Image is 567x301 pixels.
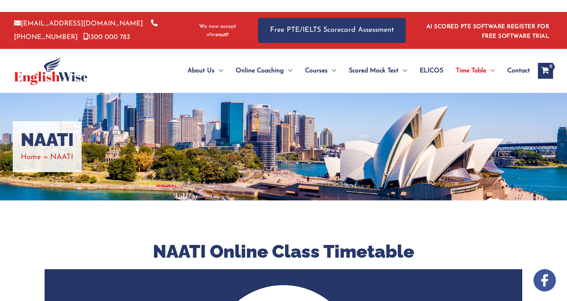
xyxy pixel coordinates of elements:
nav: Site Navigation: Main Menu [168,57,530,85]
nav: Breadcrumbs [21,151,74,164]
img: cropped-ew-logo [14,56,88,85]
span: NAATI [50,153,73,161]
span: Menu Toggle [215,57,223,85]
aside: Header Widget 1 [422,17,553,43]
a: 1300 000 783 [84,34,130,41]
span: We now accept [199,23,236,31]
span: ELICOS [420,57,443,85]
a: Time TableMenu Toggle [450,57,501,85]
a: ELICOS [413,57,450,85]
span: Online Coaching [236,57,284,85]
img: white-facebook.png [534,269,556,291]
a: Contact [501,57,530,85]
h2: NAATI Online Class Timetable [45,240,522,264]
span: Menu Toggle [486,57,495,85]
a: Home [21,153,41,161]
span: Time Table [456,57,486,85]
span: Menu Toggle [328,57,336,85]
span: Contact [507,57,530,85]
span: Menu Toggle [284,57,292,85]
a: About UsMenu Toggle [181,57,229,85]
a: Scored Mock TestMenu Toggle [342,57,413,85]
span: Menu Toggle [399,57,407,85]
a: AI SCORED PTE SOFTWARE REGISTER FOR FREE SOFTWARE TRIAL [426,24,549,39]
span: About Us [188,57,215,85]
a: Free PTE/IELTS Scorecard Assessment [258,18,406,43]
img: Afterpay-Logo [207,33,229,37]
a: CoursesMenu Toggle [299,57,342,85]
a: [EMAIL_ADDRESS][DOMAIN_NAME] [14,20,143,27]
span: Scored Mock Test [349,57,399,85]
h1: NAATI [21,129,74,151]
a: View Shopping Cart, empty [538,63,553,79]
span: Courses [305,57,328,85]
a: Online CoachingMenu Toggle [229,57,299,85]
a: [PHONE_NUMBER] [14,20,158,40]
